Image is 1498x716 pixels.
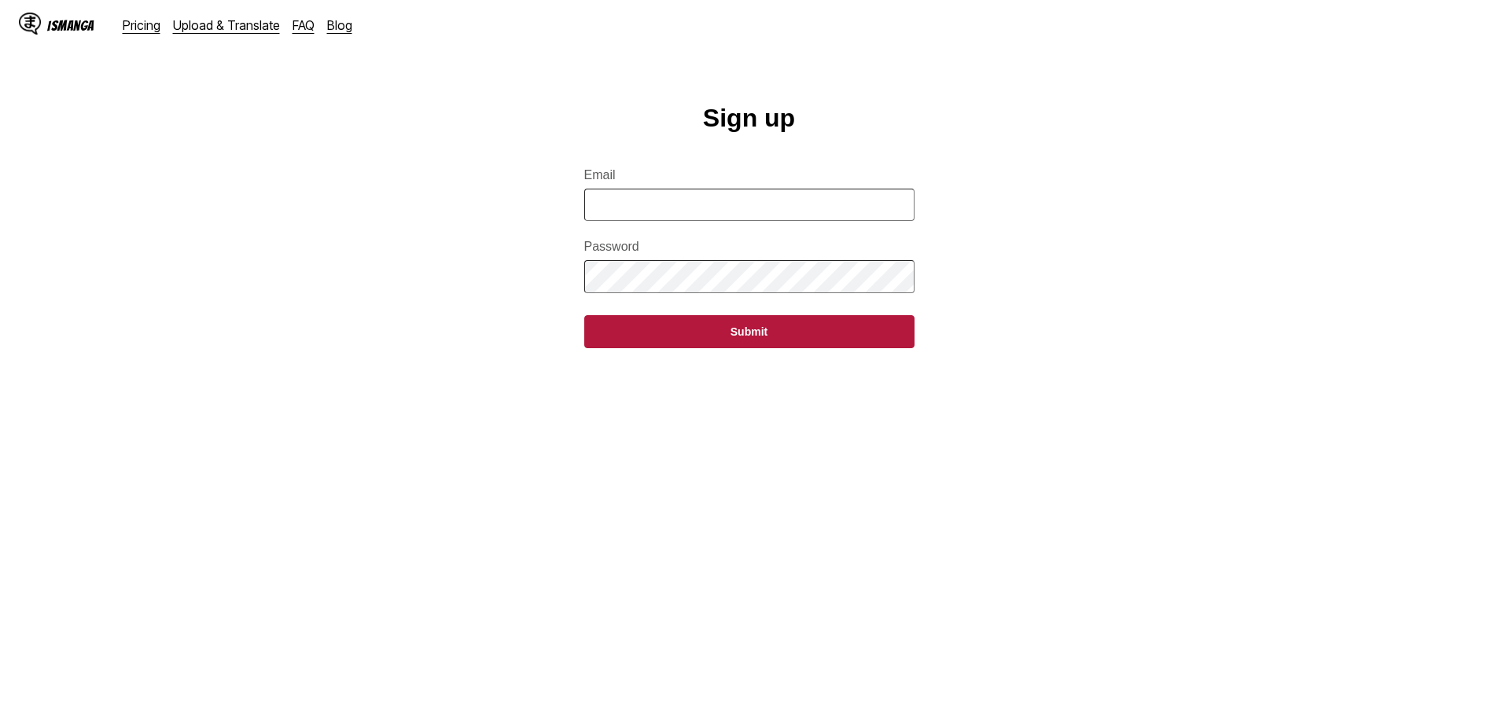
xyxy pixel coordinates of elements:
a: Blog [327,17,352,33]
a: Pricing [123,17,160,33]
h1: Sign up [703,104,795,133]
div: IsManga [47,18,94,33]
a: IsManga LogoIsManga [19,13,123,38]
a: Upload & Translate [173,17,280,33]
label: Password [584,240,915,254]
button: Submit [584,315,915,348]
img: IsManga Logo [19,13,41,35]
a: FAQ [293,17,315,33]
label: Email [584,168,915,182]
